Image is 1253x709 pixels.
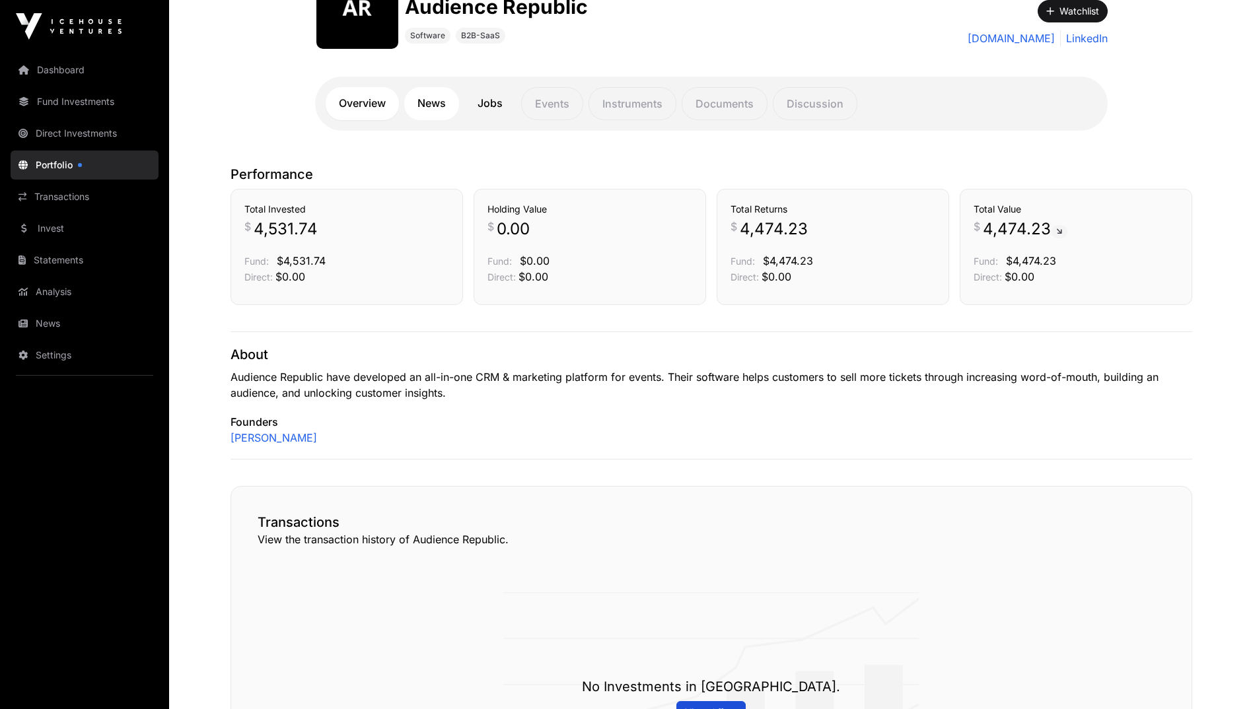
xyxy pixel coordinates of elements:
p: Founders [231,414,1192,430]
a: LinkedIn [1060,30,1108,46]
a: Jobs [464,87,516,120]
img: Icehouse Ventures Logo [16,13,122,40]
span: $4,474.23 [1006,254,1056,267]
h3: Holding Value [487,203,692,216]
a: Invest [11,214,159,243]
p: Audience Republic have developed an all-in-one CRM & marketing platform for events. Their softwar... [231,369,1192,401]
span: Fund: [487,255,512,267]
p: Performance [231,165,1192,184]
a: Transactions [11,182,159,211]
span: Software [410,30,445,41]
span: 0.00 [497,219,530,240]
p: About [231,345,1192,364]
iframe: Chat Widget [1187,646,1253,709]
h3: Total Invested [244,203,449,216]
a: Analysis [11,277,159,306]
span: $ [974,219,980,234]
span: $0.00 [1005,270,1034,283]
span: $0.00 [275,270,305,283]
a: Portfolio [11,151,159,180]
h1: No Investments in [GEOGRAPHIC_DATA]. [582,677,840,696]
p: View the transaction history of Audience Republic. [258,531,1165,547]
span: 4,474.23 [740,219,808,240]
span: Direct: [731,271,759,283]
span: $4,531.74 [277,254,326,267]
a: Fund Investments [11,87,159,116]
h2: Transactions [258,513,1165,531]
span: Fund: [974,255,998,267]
a: Statements [11,246,159,275]
span: $0.00 [762,270,791,283]
span: $ [244,219,251,234]
a: [DOMAIN_NAME] [968,30,1055,46]
p: Events [521,87,583,120]
span: $ [487,219,494,234]
h3: Total Returns [731,203,935,216]
a: Dashboard [11,55,159,84]
span: $4,474.23 [763,254,813,267]
a: Direct Investments [11,119,159,148]
p: Documents [682,87,768,120]
span: Direct: [487,271,516,283]
span: Fund: [731,255,755,267]
span: 4,474.23 [983,219,1067,240]
p: Instruments [589,87,676,120]
a: News [11,309,159,338]
span: B2B-SaaS [461,30,500,41]
a: Settings [11,341,159,370]
h3: Total Value [974,203,1178,216]
span: $0.00 [520,254,550,267]
span: 4,531.74 [254,219,318,240]
span: $0.00 [519,270,548,283]
nav: Tabs [326,87,1097,120]
span: $ [731,219,737,234]
span: Fund: [244,255,269,267]
a: Overview [326,87,399,120]
a: News [404,87,459,120]
span: Direct: [974,271,1002,283]
p: Discussion [773,87,857,120]
span: Direct: [244,271,273,283]
a: [PERSON_NAME] [231,430,317,446]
